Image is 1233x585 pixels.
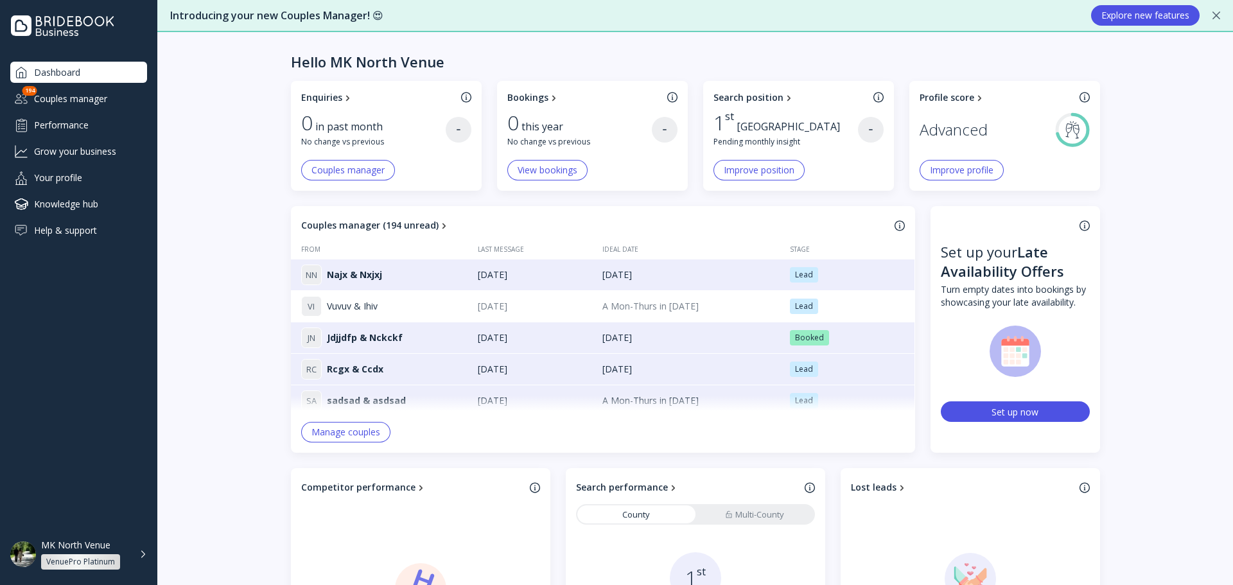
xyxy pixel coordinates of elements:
div: Bookings [507,91,548,104]
button: Explore new features [1091,5,1200,26]
span: Najx & Nxjxj [327,268,382,281]
div: Turn empty dates into bookings by showcasing your late availability. [941,283,1090,309]
a: Performance [10,114,147,135]
div: V I [301,296,322,317]
a: Couples manager (194 unread) [301,219,889,232]
div: Introducing your new Couples Manager! 😍 [170,8,1078,23]
div: Improve profile [930,165,993,175]
div: A Mon-Thurs in [DATE] [602,394,780,407]
div: 0 [507,110,519,135]
a: Dashboard [10,62,147,83]
div: Lead [795,364,813,374]
div: R C [301,359,322,380]
a: Enquiries [301,91,456,104]
div: 0 [301,110,313,135]
div: S A [301,390,322,411]
div: [DATE] [478,394,592,407]
span: sadsad & asdsad [327,394,406,407]
button: Couples manager [301,160,395,180]
a: Lost leads [851,481,1074,494]
span: Rcgx & Ccdx [327,363,383,376]
div: Enquiries [301,91,342,104]
div: 1 [713,110,734,135]
div: Search position [713,91,783,104]
div: Couples manager (194 unread) [301,219,439,232]
div: Lead [795,396,813,406]
div: Explore new features [1101,10,1189,21]
div: Late Availability Offers [941,242,1064,281]
a: Your profile [10,167,147,188]
a: Couples manager194 [10,88,147,109]
div: [DATE] [478,363,592,376]
div: Couples manager [311,165,385,175]
div: Couples manager [10,88,147,109]
a: Search performance [576,481,800,494]
div: Stage [790,245,914,254]
div: Booked [795,333,824,343]
div: A Mon-Thurs in [DATE] [602,300,780,313]
div: Lead [795,301,813,311]
button: Improve position [713,160,805,180]
div: View bookings [518,165,577,175]
div: From [291,245,478,254]
div: No change vs previous [507,136,652,147]
a: County [577,505,695,523]
div: Set up your [941,242,1090,283]
div: [DATE] [602,331,780,344]
div: [DATE] [478,268,592,281]
div: N N [301,265,322,285]
div: Lead [795,270,813,280]
div: MK North Venue [41,539,110,551]
a: Knowledge hub [10,193,147,214]
div: J N [301,327,322,348]
button: Improve profile [920,160,1004,180]
div: [GEOGRAPHIC_DATA] [737,119,848,134]
div: [DATE] [478,331,592,344]
div: [DATE] [602,268,780,281]
div: Lost leads [851,481,896,494]
div: Advanced [920,118,988,142]
div: Pending monthly insight [713,136,858,147]
div: [DATE] [478,300,592,313]
div: Competitor performance [301,481,415,494]
div: Improve position [724,165,794,175]
div: Multi-County [725,509,784,521]
a: Help & support [10,220,147,241]
div: No change vs previous [301,136,446,147]
button: Manage couples [301,422,390,442]
span: Vuvuv & Ihiv [327,300,378,313]
div: Last message [478,245,602,254]
div: 194 [22,86,37,96]
span: Jdjjdfp & Nckckf [327,331,403,344]
a: Competitor performance [301,481,525,494]
button: View bookings [507,160,588,180]
button: Set up now [941,401,1090,422]
a: Grow your business [10,141,147,162]
a: Profile score [920,91,1074,104]
a: Search position [713,91,868,104]
div: this year [521,119,571,134]
div: Hello MK North Venue [291,53,444,71]
div: Ideal date [602,245,790,254]
img: dpr=1,fit=cover,g=face,w=48,h=48 [10,541,36,567]
div: in past month [315,119,390,134]
div: Profile score [920,91,974,104]
div: Set up now [992,406,1038,418]
a: Bookings [507,91,662,104]
div: [DATE] [602,363,780,376]
div: Search performance [576,481,668,494]
div: VenuePro Platinum [46,557,115,567]
div: Manage couples [311,427,380,437]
